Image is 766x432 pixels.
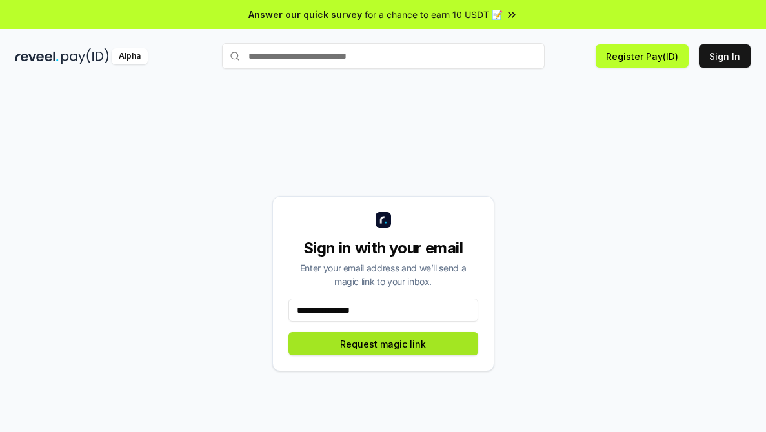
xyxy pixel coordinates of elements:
span: Answer our quick survey [248,8,362,21]
button: Sign In [699,44,751,68]
button: Register Pay(ID) [596,44,689,68]
img: logo_small [376,212,391,228]
div: Sign in with your email [288,238,478,259]
div: Alpha [112,48,148,64]
div: Enter your email address and we’ll send a magic link to your inbox. [288,261,478,288]
img: reveel_dark [15,48,59,64]
button: Request magic link [288,332,478,355]
span: for a chance to earn 10 USDT 📝 [365,8,503,21]
img: pay_id [61,48,109,64]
